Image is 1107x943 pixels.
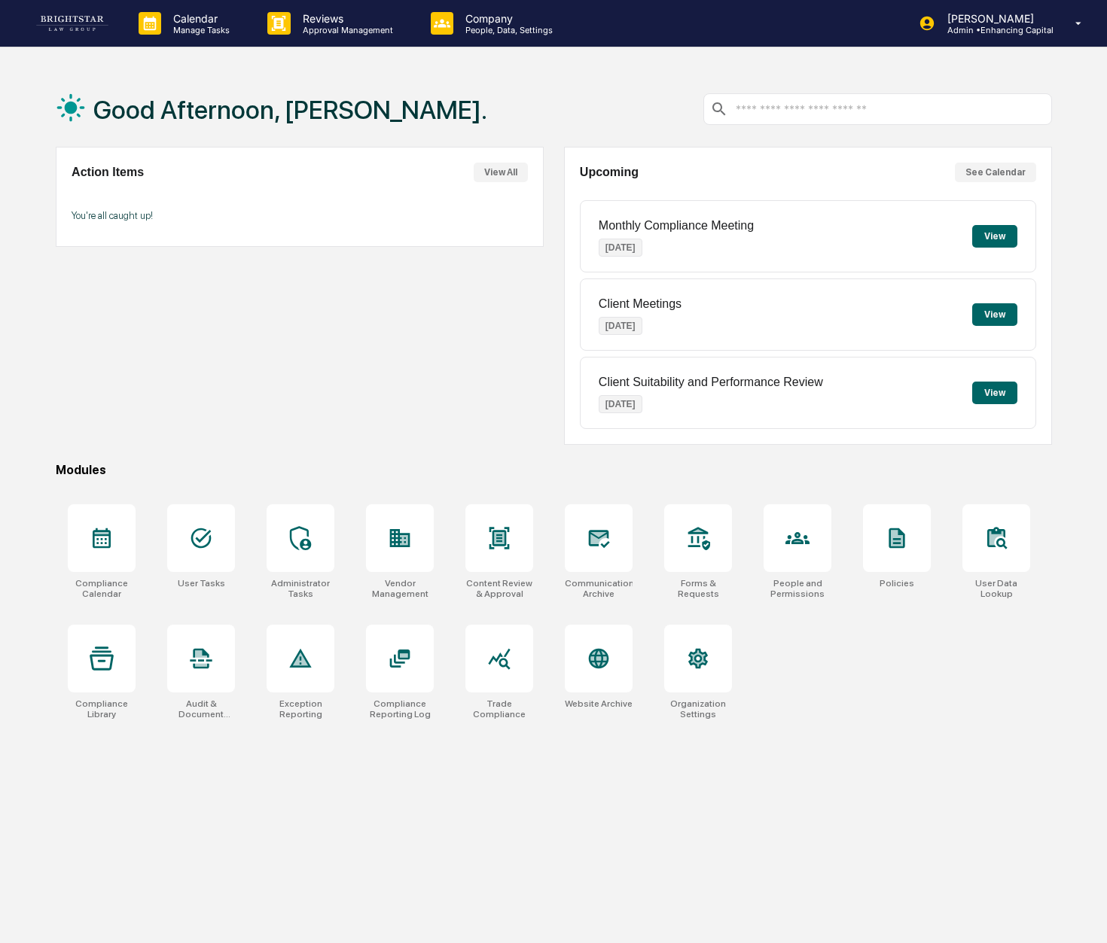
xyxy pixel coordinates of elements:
div: Organization Settings [664,698,732,719]
div: Compliance Calendar [68,578,136,599]
p: [PERSON_NAME] [935,12,1054,25]
p: You're all caught up! [72,210,528,221]
button: See Calendar [955,163,1036,182]
p: Company [453,12,560,25]
div: Trade Compliance [465,698,533,719]
button: View [972,225,1017,248]
div: Website Archive [565,698,633,709]
button: View [972,303,1017,326]
div: Exception Reporting [267,698,334,719]
div: Compliance Library [68,698,136,719]
p: Client Suitability and Performance Review [599,376,823,389]
p: Admin • Enhancing Capital [935,25,1054,35]
p: [DATE] [599,317,642,335]
div: Policies [880,578,914,589]
div: Compliance Reporting Log [366,698,434,719]
h1: Good Afternoon, [PERSON_NAME]. [93,95,487,125]
div: Communications Archive [565,578,633,599]
div: User Data Lookup [962,578,1030,599]
p: Approval Management [291,25,401,35]
p: People, Data, Settings [453,25,560,35]
p: [DATE] [599,239,642,257]
div: Vendor Management [366,578,434,599]
div: Audit & Document Logs [167,698,235,719]
p: Reviews [291,12,401,25]
h2: Upcoming [580,166,639,179]
div: Modules [56,463,1052,477]
div: User Tasks [178,578,225,589]
img: logo [36,16,108,31]
button: View [972,382,1017,404]
div: Content Review & Approval [465,578,533,599]
p: Monthly Compliance Meeting [599,219,754,233]
p: Manage Tasks [161,25,237,35]
button: View All [474,163,528,182]
div: Administrator Tasks [267,578,334,599]
p: Calendar [161,12,237,25]
p: [DATE] [599,395,642,413]
div: Forms & Requests [664,578,732,599]
div: People and Permissions [764,578,831,599]
p: Client Meetings [599,297,682,311]
h2: Action Items [72,166,144,179]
